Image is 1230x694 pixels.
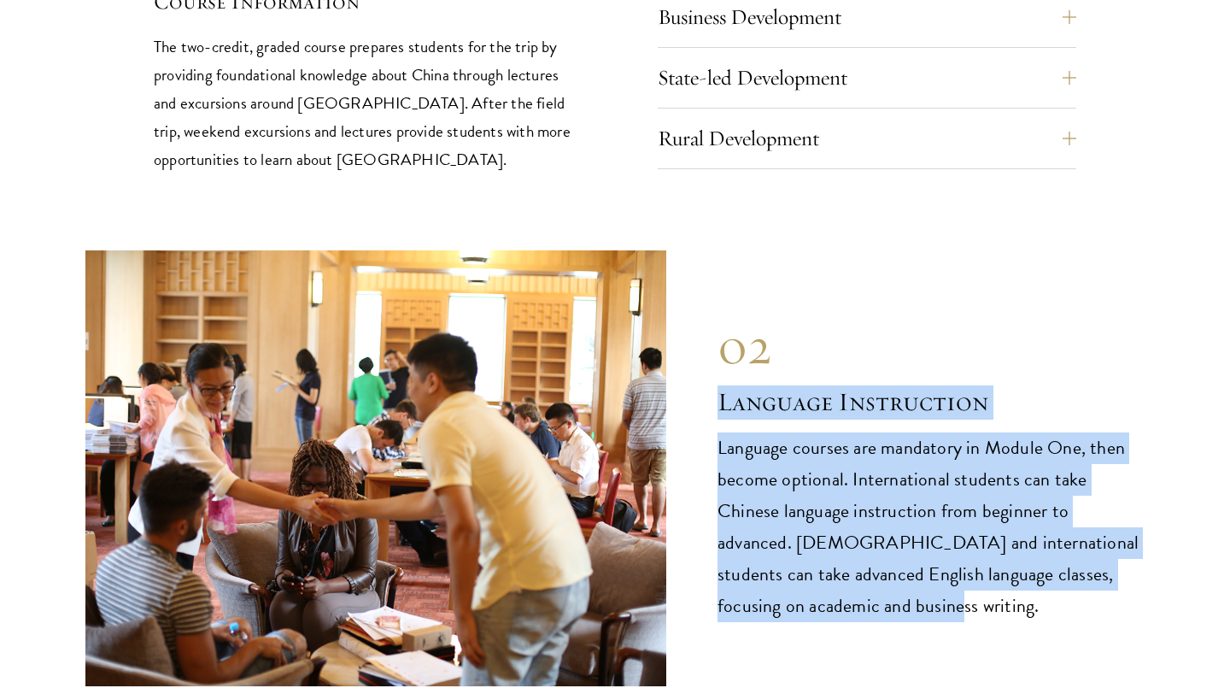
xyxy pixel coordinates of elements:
[717,385,1145,420] h2: Language Instruction
[154,32,572,173] p: The two-credit, graded course prepares students for the trip by providing foundational knowledge ...
[658,118,1076,159] button: Rural Development
[717,432,1145,622] p: Language courses are mandatory in Module One, then become optional. International students can ta...
[717,315,1145,377] div: 02
[658,57,1076,98] button: State-led Development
